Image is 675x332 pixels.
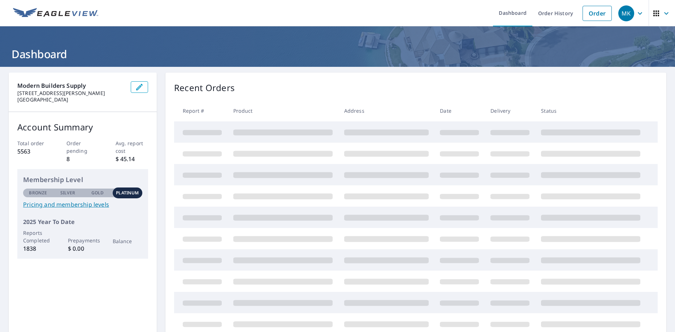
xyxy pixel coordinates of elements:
[23,200,142,209] a: Pricing and membership levels
[23,217,142,226] p: 2025 Year To Date
[68,237,98,244] p: Prepayments
[228,100,338,121] th: Product
[68,244,98,253] p: $ 0.00
[116,190,139,196] p: Platinum
[535,100,646,121] th: Status
[17,139,50,147] p: Total order
[434,100,485,121] th: Date
[174,81,235,94] p: Recent Orders
[66,139,99,155] p: Order pending
[13,8,98,19] img: EV Logo
[174,100,228,121] th: Report #
[338,100,434,121] th: Address
[17,121,148,134] p: Account Summary
[23,244,53,253] p: 1838
[583,6,612,21] a: Order
[618,5,634,21] div: MK
[116,139,148,155] p: Avg. report cost
[23,229,53,244] p: Reports Completed
[9,47,666,61] h1: Dashboard
[113,237,143,245] p: Balance
[29,190,47,196] p: Bronze
[23,175,142,185] p: Membership Level
[17,96,125,103] p: [GEOGRAPHIC_DATA]
[485,100,535,121] th: Delivery
[66,155,99,163] p: 8
[91,190,104,196] p: Gold
[17,81,125,90] p: Modern Builders Supply
[60,190,75,196] p: Silver
[116,155,148,163] p: $ 45.14
[17,147,50,156] p: 5563
[17,90,125,96] p: [STREET_ADDRESS][PERSON_NAME]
